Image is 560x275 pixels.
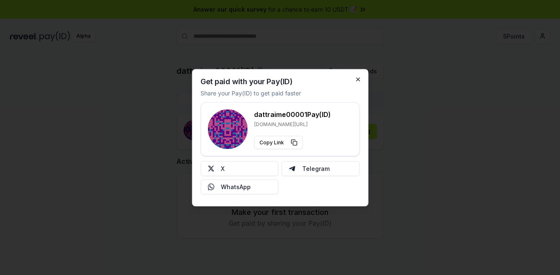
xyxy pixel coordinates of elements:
button: Copy Link [254,136,303,149]
button: X [201,161,279,176]
img: Whatsapp [208,183,214,190]
img: X [208,165,214,172]
button: Telegram [282,161,360,176]
img: Telegram [289,165,296,172]
h2: Get paid with your Pay(ID) [201,78,292,85]
p: [DOMAIN_NAME][URL] [254,121,331,127]
p: Share your Pay(ID) to get paid faster [201,88,301,97]
button: WhatsApp [201,179,279,194]
h3: dattraime00001 Pay(ID) [254,109,331,119]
